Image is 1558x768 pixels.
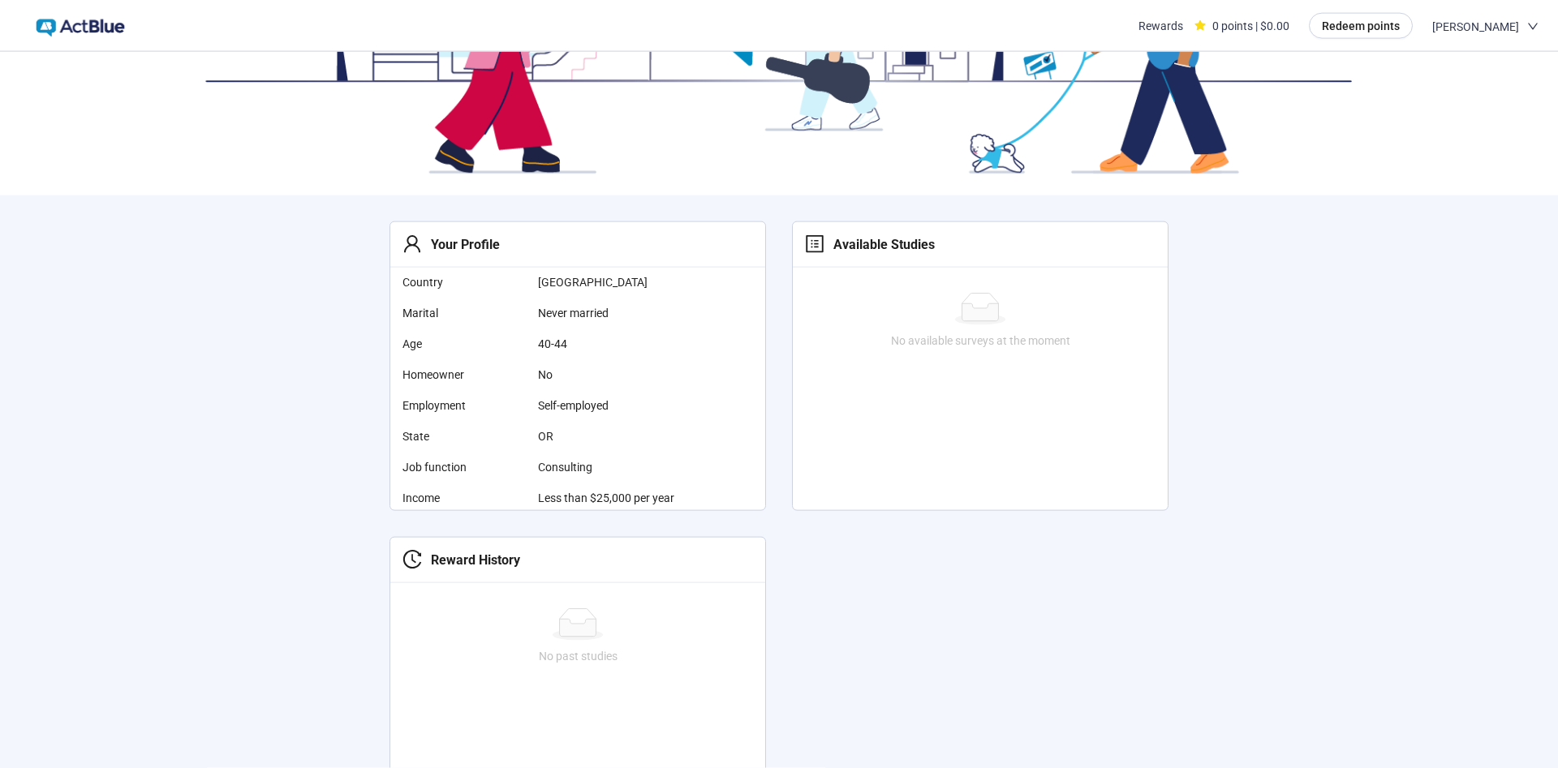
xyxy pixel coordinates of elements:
[1432,1,1519,53] span: [PERSON_NAME]
[422,550,520,570] div: Reward History
[402,366,525,384] span: Homeowner
[422,234,500,255] div: Your Profile
[402,550,422,569] span: history
[402,335,525,353] span: Age
[402,458,525,476] span: Job function
[402,234,422,254] span: user
[805,234,824,254] span: profile
[402,304,525,322] span: Marital
[538,397,700,414] span: Self-employed
[538,458,700,476] span: Consulting
[538,489,700,507] span: Less than $25,000 per year
[538,335,700,353] span: 40-44
[799,332,1161,350] div: No available surveys at the moment
[402,427,525,445] span: State
[402,397,525,414] span: Employment
[1322,17,1400,35] span: Redeem points
[538,273,700,291] span: [GEOGRAPHIC_DATA]
[1527,21,1539,32] span: down
[397,647,759,665] div: No past studies
[402,273,525,291] span: Country
[402,489,525,507] span: Income
[538,304,700,322] span: Never married
[1309,13,1413,39] button: Redeem points
[538,427,700,445] span: OR
[1194,20,1206,32] span: star
[538,366,700,384] span: No
[824,234,935,255] div: Available Studies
